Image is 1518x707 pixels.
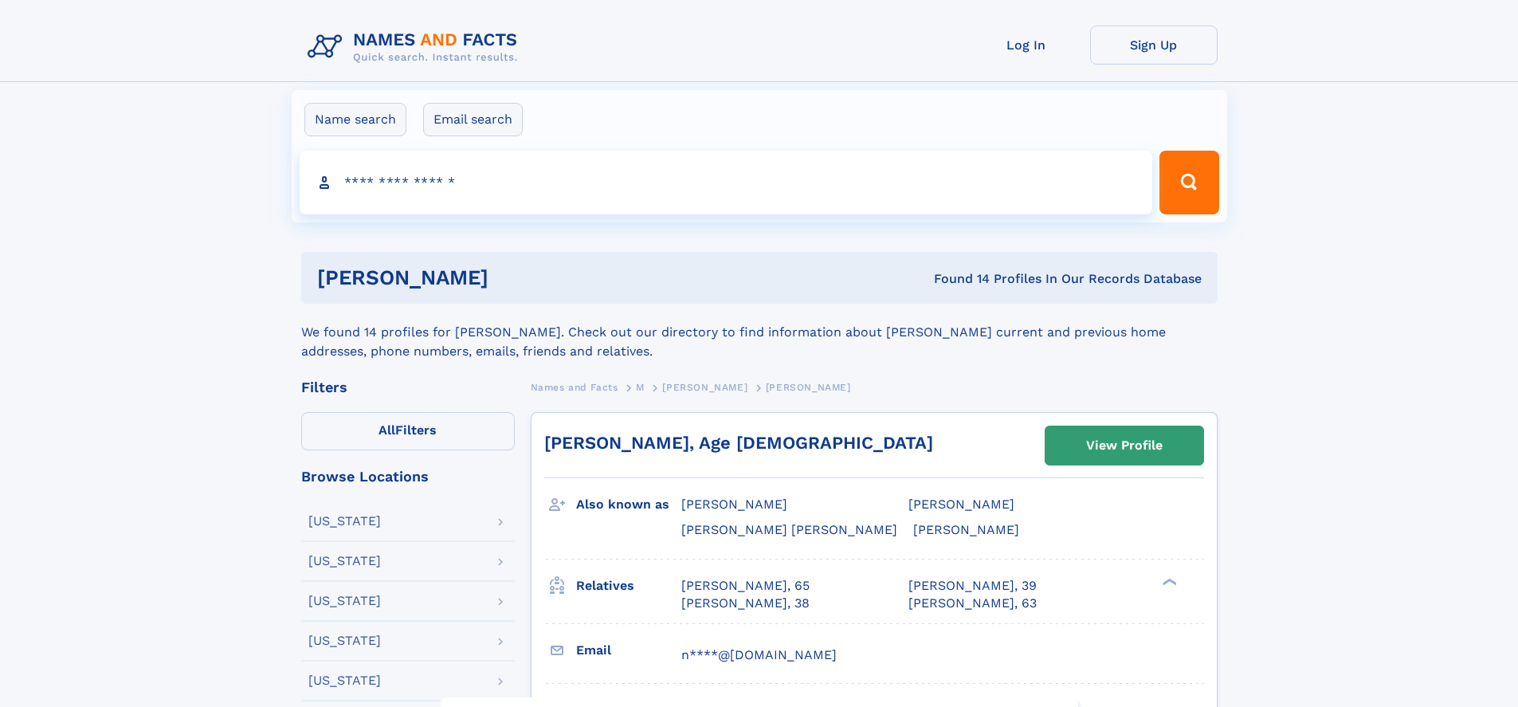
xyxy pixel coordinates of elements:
[576,572,681,599] h3: Relatives
[301,469,515,484] div: Browse Locations
[308,674,381,687] div: [US_STATE]
[544,433,933,453] a: [PERSON_NAME], Age [DEMOGRAPHIC_DATA]
[711,270,1202,288] div: Found 14 Profiles In Our Records Database
[576,637,681,664] h3: Email
[1090,26,1218,65] a: Sign Up
[304,103,406,136] label: Name search
[908,577,1037,595] a: [PERSON_NAME], 39
[1159,576,1178,587] div: ❯
[317,268,712,288] h1: [PERSON_NAME]
[908,497,1014,512] span: [PERSON_NAME]
[681,595,810,612] a: [PERSON_NAME], 38
[1086,427,1163,464] div: View Profile
[301,304,1218,361] div: We found 14 profiles for [PERSON_NAME]. Check out our directory to find information about [PERSON...
[301,380,515,395] div: Filters
[308,515,381,528] div: [US_STATE]
[308,555,381,568] div: [US_STATE]
[908,595,1037,612] a: [PERSON_NAME], 63
[308,634,381,647] div: [US_STATE]
[301,412,515,450] label: Filters
[963,26,1090,65] a: Log In
[662,377,747,397] a: [PERSON_NAME]
[531,377,618,397] a: Names and Facts
[913,522,1019,537] span: [PERSON_NAME]
[576,491,681,518] h3: Also known as
[681,522,897,537] span: [PERSON_NAME] [PERSON_NAME]
[636,377,645,397] a: M
[1045,426,1203,465] a: View Profile
[766,382,851,393] span: [PERSON_NAME]
[636,382,645,393] span: M
[308,595,381,607] div: [US_STATE]
[301,26,531,69] img: Logo Names and Facts
[662,382,747,393] span: [PERSON_NAME]
[423,103,523,136] label: Email search
[1159,151,1218,214] button: Search Button
[379,422,395,438] span: All
[681,497,787,512] span: [PERSON_NAME]
[681,577,810,595] a: [PERSON_NAME], 65
[300,151,1153,214] input: search input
